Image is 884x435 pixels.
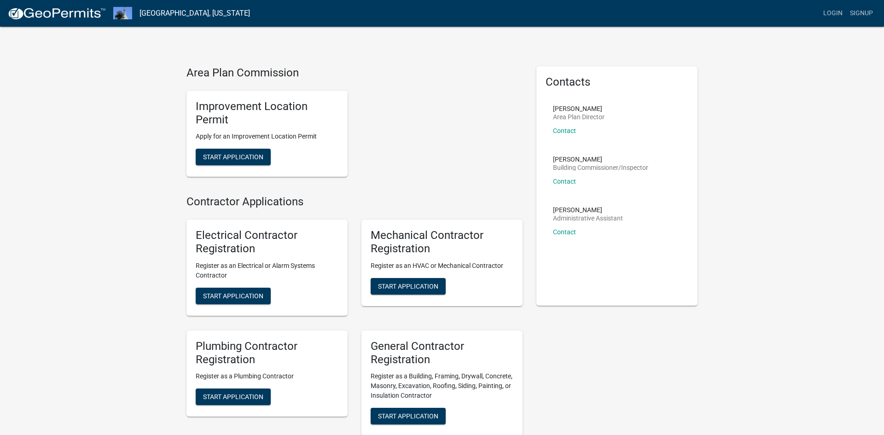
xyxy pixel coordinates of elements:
p: [PERSON_NAME] [553,156,648,162]
p: [PERSON_NAME] [553,105,605,112]
img: Decatur County, Indiana [113,7,132,19]
span: Start Application [203,153,263,161]
span: Start Application [378,282,438,290]
a: Contact [553,178,576,185]
h5: Improvement Location Permit [196,100,338,127]
button: Start Application [371,408,446,424]
p: Register as an HVAC or Mechanical Contractor [371,261,513,271]
p: Area Plan Director [553,114,605,120]
button: Start Application [196,149,271,165]
a: [GEOGRAPHIC_DATA], [US_STATE] [140,6,250,21]
a: Signup [846,5,877,22]
p: Apply for an Improvement Location Permit [196,132,338,141]
span: Start Application [203,292,263,299]
p: [PERSON_NAME] [553,207,623,213]
h5: General Contractor Registration [371,340,513,366]
a: Contact [553,127,576,134]
span: Start Application [378,412,438,420]
button: Start Application [196,288,271,304]
h5: Contacts [546,75,688,89]
a: Contact [553,228,576,236]
button: Start Application [196,389,271,405]
button: Start Application [371,278,446,295]
p: Register as a Building, Framing, Drywall, Concrete, Masonry, Excavation, Roofing, Siding, Paintin... [371,371,513,400]
h5: Plumbing Contractor Registration [196,340,338,366]
p: Building Commissioner/Inspector [553,164,648,171]
a: Login [820,5,846,22]
p: Register as an Electrical or Alarm Systems Contractor [196,261,338,280]
span: Start Application [203,393,263,400]
h4: Contractor Applications [186,195,523,209]
h5: Mechanical Contractor Registration [371,229,513,255]
h5: Electrical Contractor Registration [196,229,338,255]
p: Administrative Assistant [553,215,623,221]
h4: Area Plan Commission [186,66,523,80]
p: Register as a Plumbing Contractor [196,371,338,381]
